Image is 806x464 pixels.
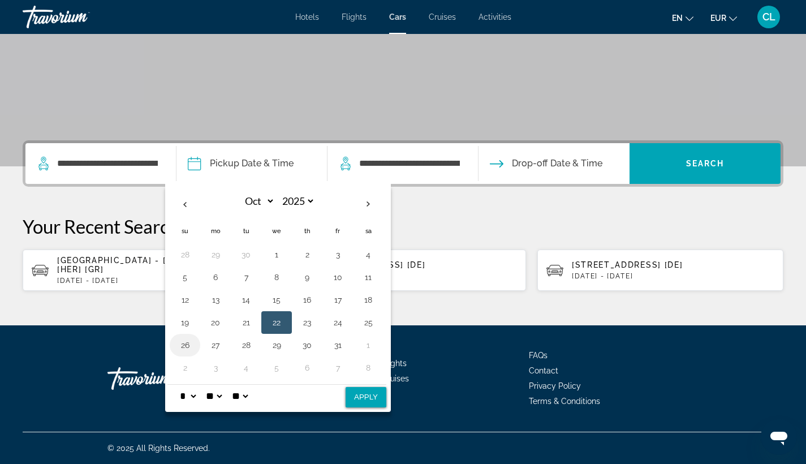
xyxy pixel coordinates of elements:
[359,360,377,376] button: Day 8
[107,444,210,453] span: © 2025 All Rights Reserved.
[490,143,602,184] button: Drop-off date
[268,269,286,285] button: Day 8
[57,256,257,274] span: [GEOGRAPHIC_DATA] - [GEOGRAPHIC_DATA] [HER] [GR]
[329,360,347,376] button: Day 7
[176,247,194,263] button: Day 28
[762,11,775,23] span: CL
[686,159,725,168] span: Search
[710,10,737,26] button: Change currency
[382,374,409,383] a: Cruises
[237,292,255,308] button: Day 14
[237,247,255,263] button: Day 30
[342,12,367,22] a: Flights
[346,387,386,407] button: Apply
[359,337,377,353] button: Day 1
[298,337,316,353] button: Day 30
[529,366,558,375] a: Contact
[268,247,286,263] button: Day 1
[204,385,224,407] select: Select minute
[206,292,225,308] button: Day 13
[206,269,225,285] button: Day 6
[57,277,260,285] p: [DATE] - [DATE]
[268,337,286,353] button: Day 29
[529,381,581,390] a: Privacy Policy
[268,360,286,376] button: Day 5
[170,191,200,217] button: Previous month
[188,143,294,184] button: Pickup date
[329,247,347,263] button: Day 3
[329,315,347,330] button: Day 24
[672,14,683,23] span: en
[429,12,456,22] a: Cruises
[359,292,377,308] button: Day 18
[298,247,316,263] button: Day 2
[230,385,250,407] select: Select AM/PM
[754,5,783,29] button: User Menu
[329,269,347,285] button: Day 10
[268,315,286,330] button: Day 22
[176,337,194,353] button: Day 26
[23,249,269,291] button: [GEOGRAPHIC_DATA] - [GEOGRAPHIC_DATA] [HER] [GR][DATE] - [DATE]
[237,360,255,376] button: Day 4
[298,315,316,330] button: Day 23
[238,191,275,211] select: Select month
[389,12,406,22] a: Cars
[630,143,781,184] button: Search
[206,315,225,330] button: Day 20
[23,2,136,32] a: Travorium
[237,315,255,330] button: Day 21
[529,351,548,360] a: FAQs
[298,292,316,308] button: Day 16
[298,360,316,376] button: Day 6
[479,12,511,22] a: Activities
[295,12,319,22] a: Hotels
[382,359,407,368] a: Flights
[237,269,255,285] button: Day 7
[237,337,255,353] button: Day 28
[537,249,783,291] button: [STREET_ADDRESS] [DE][DATE] - [DATE]
[25,143,781,184] div: Search widget
[298,269,316,285] button: Day 9
[329,337,347,353] button: Day 31
[107,362,221,396] a: Travorium
[353,191,383,217] button: Next month
[761,419,797,455] iframe: Bouton de lancement de la fenêtre de messagerie
[572,272,774,280] p: [DATE] - [DATE]
[359,315,377,330] button: Day 25
[329,292,347,308] button: Day 17
[178,385,198,407] select: Select hour
[206,360,225,376] button: Day 3
[572,260,683,269] span: [STREET_ADDRESS] [DE]
[529,397,600,406] a: Terms & Conditions
[206,247,225,263] button: Day 29
[359,269,377,285] button: Day 11
[206,337,225,353] button: Day 27
[268,292,286,308] button: Day 15
[672,10,693,26] button: Change language
[512,156,602,171] span: Drop-off Date & Time
[359,247,377,263] button: Day 4
[176,360,194,376] button: Day 2
[314,272,517,280] p: [DATE] - [DATE]
[176,269,194,285] button: Day 5
[176,292,194,308] button: Day 12
[280,249,526,291] button: [STREET_ADDRESS] [DE][DATE] - [DATE]
[278,191,315,211] select: Select year
[710,14,726,23] span: EUR
[176,315,194,330] button: Day 19
[23,215,783,238] p: Your Recent Searches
